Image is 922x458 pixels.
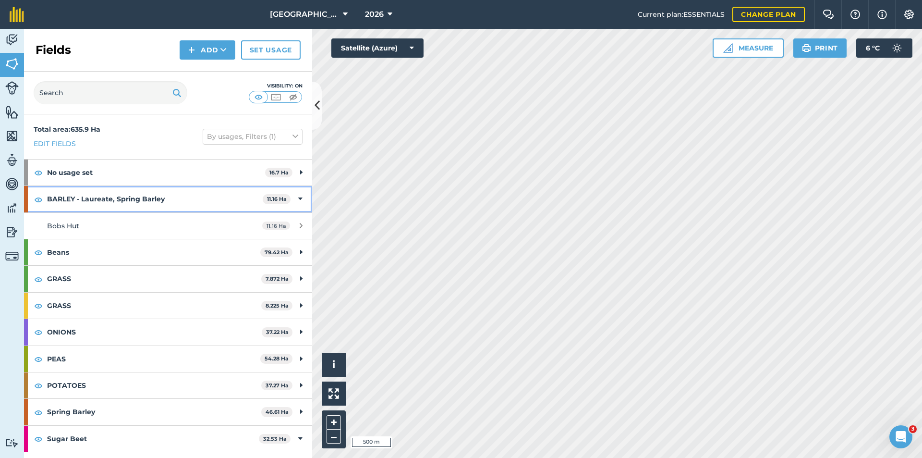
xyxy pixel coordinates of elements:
strong: 32.53 Ha [263,435,287,442]
strong: GRASS [47,293,261,319]
img: svg+xml;base64,PD94bWwgdmVyc2lvbj0iMS4wIiBlbmNvZGluZz0idXRmLTgiPz4KPCEtLSBHZW5lcmF0b3I6IEFkb2JlIE... [5,177,19,191]
div: GRASS8.225 Ha [24,293,312,319]
strong: 79.42 Ha [265,249,289,256]
img: A question mark icon [849,10,861,19]
strong: GRASS [47,266,261,292]
div: POTATOES37.27 Ha [24,372,312,398]
strong: Total area : 635.9 Ha [34,125,100,134]
img: svg+xml;base64,PHN2ZyB4bWxucz0iaHR0cDovL3d3dy53My5vcmcvMjAwMC9zdmciIHdpZHRoPSIxNyIgaGVpZ2h0PSIxNy... [877,9,887,20]
button: + [327,415,341,430]
strong: Sugar Beet [47,426,259,452]
div: Visibility: On [249,82,303,90]
img: svg+xml;base64,PHN2ZyB4bWxucz0iaHR0cDovL3d3dy53My5vcmcvMjAwMC9zdmciIHdpZHRoPSIxOCIgaGVpZ2h0PSIyNC... [34,273,43,285]
img: svg+xml;base64,PHN2ZyB4bWxucz0iaHR0cDovL3d3dy53My5vcmcvMjAwMC9zdmciIHdpZHRoPSIxOSIgaGVpZ2h0PSIyNC... [802,42,811,54]
img: fieldmargin Logo [10,7,24,22]
button: 6 °C [856,38,912,58]
span: Bobs Hut [47,222,79,230]
img: svg+xml;base64,PHN2ZyB4bWxucz0iaHR0cDovL3d3dy53My5vcmcvMjAwMC9zdmciIHdpZHRoPSI1NiIgaGVpZ2h0PSI2MC... [5,57,19,71]
strong: POTATOES [47,372,261,398]
img: svg+xml;base64,PHN2ZyB4bWxucz0iaHR0cDovL3d3dy53My5vcmcvMjAwMC9zdmciIHdpZHRoPSIxOCIgaGVpZ2h0PSIyNC... [34,353,43,365]
img: Ruler icon [723,43,733,53]
strong: 7.872 Ha [266,275,289,282]
img: Four arrows, one pointing top left, one top right, one bottom right and the last bottom left [328,388,339,399]
img: svg+xml;base64,PHN2ZyB4bWxucz0iaHR0cDovL3d3dy53My5vcmcvMjAwMC9zdmciIHdpZHRoPSIxOCIgaGVpZ2h0PSIyNC... [34,247,43,258]
img: svg+xml;base64,PHN2ZyB4bWxucz0iaHR0cDovL3d3dy53My5vcmcvMjAwMC9zdmciIHdpZHRoPSIxNCIgaGVpZ2h0PSIyNC... [188,44,195,56]
span: 3 [909,425,917,433]
img: A cog icon [903,10,915,19]
strong: Spring Barley [47,399,261,425]
input: Search [34,81,187,104]
strong: 46.61 Ha [266,408,289,415]
img: svg+xml;base64,PD94bWwgdmVyc2lvbj0iMS4wIiBlbmNvZGluZz0idXRmLTgiPz4KPCEtLSBHZW5lcmF0b3I6IEFkb2JlIE... [5,201,19,215]
img: svg+xml;base64,PHN2ZyB4bWxucz0iaHR0cDovL3d3dy53My5vcmcvMjAwMC9zdmciIHdpZHRoPSIxOCIgaGVpZ2h0PSIyNC... [34,380,43,391]
a: Change plan [732,7,805,22]
strong: No usage set [47,160,265,186]
a: Set usage [241,40,301,60]
img: svg+xml;base64,PD94bWwgdmVyc2lvbj0iMS4wIiBlbmNvZGluZz0idXRmLTgiPz4KPCEtLSBHZW5lcmF0b3I6IEFkb2JlIE... [5,249,19,263]
img: Two speech bubbles overlapping with the left bubble in the forefront [823,10,834,19]
img: svg+xml;base64,PHN2ZyB4bWxucz0iaHR0cDovL3d3dy53My5vcmcvMjAwMC9zdmciIHdpZHRoPSI1NiIgaGVpZ2h0PSI2MC... [5,105,19,119]
strong: 54.28 Ha [265,355,289,362]
img: svg+xml;base64,PD94bWwgdmVyc2lvbj0iMS4wIiBlbmNvZGluZz0idXRmLTgiPz4KPCEtLSBHZW5lcmF0b3I6IEFkb2JlIE... [5,225,19,239]
span: 11.16 Ha [262,222,290,230]
img: svg+xml;base64,PD94bWwgdmVyc2lvbj0iMS4wIiBlbmNvZGluZz0idXRmLTgiPz4KPCEtLSBHZW5lcmF0b3I6IEFkb2JlIE... [5,153,19,167]
strong: ONIONS [47,319,262,345]
strong: BARLEY - Laureate, Spring Barley [47,186,263,212]
strong: 11.16 Ha [267,196,287,202]
a: Bobs Hut11.16 Ha [24,213,312,239]
strong: PEAS [47,346,260,372]
img: svg+xml;base64,PD94bWwgdmVyc2lvbj0iMS4wIiBlbmNvZGluZz0idXRmLTgiPz4KPCEtLSBHZW5lcmF0b3I6IEFkb2JlIE... [887,38,907,58]
img: svg+xml;base64,PHN2ZyB4bWxucz0iaHR0cDovL3d3dy53My5vcmcvMjAwMC9zdmciIHdpZHRoPSI1MCIgaGVpZ2h0PSI0MC... [253,92,265,102]
span: [GEOGRAPHIC_DATA] [270,9,339,20]
div: ONIONS37.22 Ha [24,319,312,345]
strong: 37.27 Ha [266,382,289,389]
span: 6 ° C [866,38,880,58]
strong: 8.225 Ha [266,302,289,309]
button: Add [180,40,235,60]
div: Spring Barley46.61 Ha [24,399,312,425]
strong: 16.7 Ha [269,169,289,176]
h2: Fields [36,42,71,58]
img: svg+xml;base64,PHN2ZyB4bWxucz0iaHR0cDovL3d3dy53My5vcmcvMjAwMC9zdmciIHdpZHRoPSIxOSIgaGVpZ2h0PSIyNC... [172,87,182,99]
div: No usage set16.7 Ha [24,160,312,186]
div: PEAS54.28 Ha [24,346,312,372]
button: i [322,353,346,377]
div: Sugar Beet32.53 Ha [24,426,312,452]
button: Print [793,38,847,58]
img: svg+xml;base64,PHN2ZyB4bWxucz0iaHR0cDovL3d3dy53My5vcmcvMjAwMC9zdmciIHdpZHRoPSIxOCIgaGVpZ2h0PSIyNC... [34,407,43,418]
span: 2026 [365,9,384,20]
button: By usages, Filters (1) [203,129,303,144]
a: Edit fields [34,138,76,149]
button: Measure [713,38,784,58]
img: svg+xml;base64,PHN2ZyB4bWxucz0iaHR0cDovL3d3dy53My5vcmcvMjAwMC9zdmciIHdpZHRoPSI1MCIgaGVpZ2h0PSI0MC... [287,92,299,102]
strong: Beans [47,239,260,265]
strong: 37.22 Ha [266,329,289,335]
iframe: Intercom live chat [889,425,912,448]
img: svg+xml;base64,PD94bWwgdmVyc2lvbj0iMS4wIiBlbmNvZGluZz0idXRmLTgiPz4KPCEtLSBHZW5lcmF0b3I6IEFkb2JlIE... [5,33,19,47]
img: svg+xml;base64,PHN2ZyB4bWxucz0iaHR0cDovL3d3dy53My5vcmcvMjAwMC9zdmciIHdpZHRoPSIxOCIgaGVpZ2h0PSIyNC... [34,194,43,205]
img: svg+xml;base64,PHN2ZyB4bWxucz0iaHR0cDovL3d3dy53My5vcmcvMjAwMC9zdmciIHdpZHRoPSIxOCIgaGVpZ2h0PSIyNC... [34,326,43,338]
button: Satellite (Azure) [331,38,424,58]
span: i [332,359,335,371]
img: svg+xml;base64,PHN2ZyB4bWxucz0iaHR0cDovL3d3dy53My5vcmcvMjAwMC9zdmciIHdpZHRoPSIxOCIgaGVpZ2h0PSIyNC... [34,300,43,311]
img: svg+xml;base64,PHN2ZyB4bWxucz0iaHR0cDovL3d3dy53My5vcmcvMjAwMC9zdmciIHdpZHRoPSI1NiIgaGVpZ2h0PSI2MC... [5,129,19,143]
img: svg+xml;base64,PHN2ZyB4bWxucz0iaHR0cDovL3d3dy53My5vcmcvMjAwMC9zdmciIHdpZHRoPSI1MCIgaGVpZ2h0PSI0MC... [270,92,282,102]
button: – [327,430,341,444]
img: svg+xml;base64,PD94bWwgdmVyc2lvbj0iMS4wIiBlbmNvZGluZz0idXRmLTgiPz4KPCEtLSBHZW5lcmF0b3I6IEFkb2JlIE... [5,81,19,95]
img: svg+xml;base64,PHN2ZyB4bWxucz0iaHR0cDovL3d3dy53My5vcmcvMjAwMC9zdmciIHdpZHRoPSIxOCIgaGVpZ2h0PSIyNC... [34,433,43,445]
div: Beans79.42 Ha [24,239,312,265]
span: Current plan : ESSENTIALS [638,9,725,20]
div: GRASS7.872 Ha [24,266,312,292]
img: svg+xml;base64,PD94bWwgdmVyc2lvbj0iMS4wIiBlbmNvZGluZz0idXRmLTgiPz4KPCEtLSBHZW5lcmF0b3I6IEFkb2JlIE... [5,438,19,447]
div: BARLEY - Laureate, Spring Barley11.16 Ha [24,186,312,212]
img: svg+xml;base64,PHN2ZyB4bWxucz0iaHR0cDovL3d3dy53My5vcmcvMjAwMC9zdmciIHdpZHRoPSIxOCIgaGVpZ2h0PSIyNC... [34,167,43,178]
